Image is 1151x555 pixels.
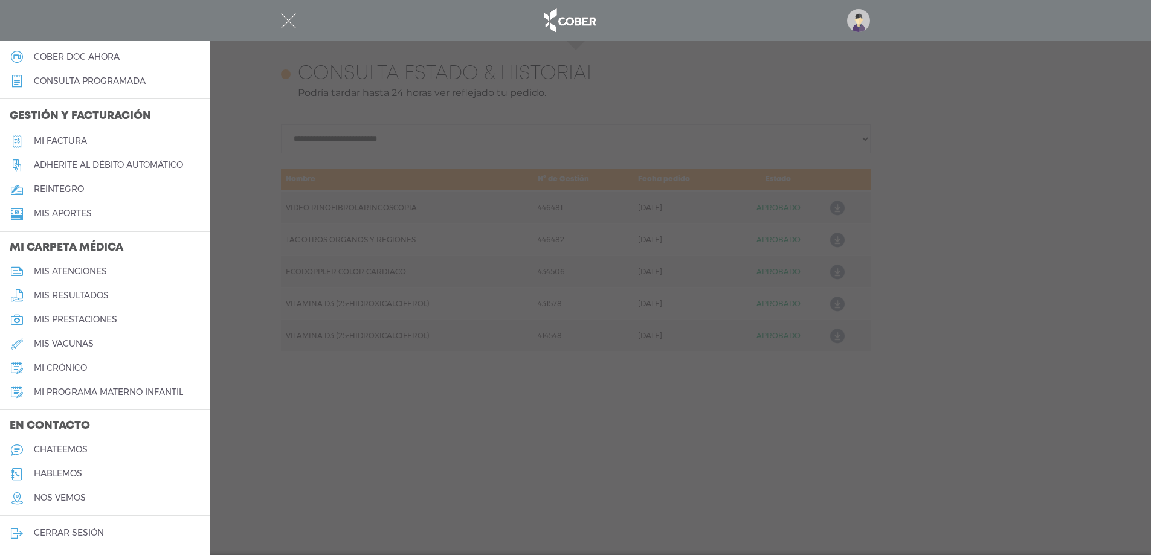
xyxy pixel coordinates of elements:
[34,290,109,301] h5: mis resultados
[34,136,87,146] h5: Mi factura
[34,387,183,397] h5: mi programa materno infantil
[34,315,117,325] h5: mis prestaciones
[847,9,870,32] img: profile-placeholder.svg
[34,493,86,503] h5: nos vemos
[34,469,82,479] h5: hablemos
[34,208,92,219] h5: Mis aportes
[34,339,94,349] h5: mis vacunas
[34,160,183,170] h5: Adherite al débito automático
[34,444,88,455] h5: chateemos
[34,184,84,194] h5: reintegro
[538,6,601,35] img: logo_cober_home-white.png
[34,76,146,86] h5: consulta programada
[34,528,104,538] h5: cerrar sesión
[34,363,87,373] h5: mi crónico
[34,266,107,277] h5: mis atenciones
[281,13,296,28] img: Cober_menu-close-white.svg
[34,52,120,62] h5: Cober doc ahora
